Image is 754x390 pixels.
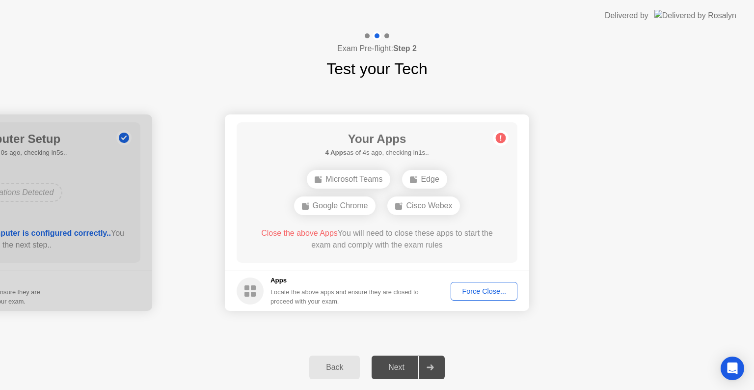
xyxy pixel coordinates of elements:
button: Back [309,356,360,379]
div: Back [312,363,357,372]
div: Open Intercom Messenger [721,357,744,380]
div: Cisco Webex [387,196,460,215]
button: Force Close... [451,282,517,301]
div: Next [375,363,418,372]
div: Delivered by [605,10,648,22]
div: Microsoft Teams [307,170,390,189]
div: Locate the above apps and ensure they are closed to proceed with your exam. [270,287,419,306]
h1: Your Apps [325,130,429,148]
div: Force Close... [454,287,514,295]
b: 4 Apps [325,149,347,156]
h4: Exam Pre-flight: [337,43,417,55]
img: Delivered by Rosalyn [654,10,736,21]
div: Edge [402,170,447,189]
h1: Test your Tech [326,57,428,81]
b: Step 2 [393,44,417,53]
span: Close the above Apps [261,229,338,237]
div: Google Chrome [294,196,376,215]
h5: Apps [270,276,419,285]
div: You will need to close these apps to start the exam and comply with the exam rules [251,227,504,251]
h5: as of 4s ago, checking in1s.. [325,148,429,158]
button: Next [372,356,445,379]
